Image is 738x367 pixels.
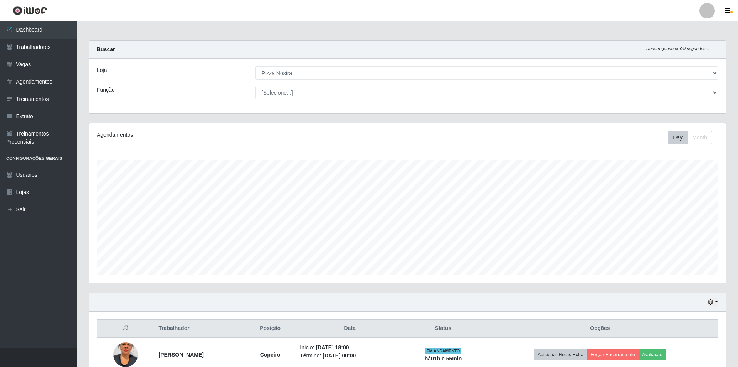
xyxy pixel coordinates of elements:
time: [DATE] 18:00 [316,344,349,350]
time: [DATE] 00:00 [323,352,356,359]
div: Toolbar with button groups [668,131,718,144]
th: Trabalhador [154,320,245,338]
label: Loja [97,66,107,74]
th: Posição [245,320,295,338]
th: Data [295,320,404,338]
button: Avaliação [639,349,666,360]
button: Month [687,131,712,144]
span: EM ANDAMENTO [425,348,462,354]
li: Término: [300,352,400,360]
strong: Buscar [97,46,115,52]
strong: há 01 h e 55 min [425,355,462,362]
li: Início: [300,344,400,352]
img: CoreUI Logo [13,6,47,15]
th: Opções [482,320,718,338]
label: Função [97,86,115,94]
i: Recarregando em 29 segundos... [646,46,709,51]
button: Adicionar Horas Extra [534,349,587,360]
strong: [PERSON_NAME] [159,352,204,358]
strong: Copeiro [260,352,281,358]
div: Agendamentos [97,131,349,139]
div: First group [668,131,712,144]
button: Day [668,131,688,144]
th: Status [404,320,482,338]
button: Forçar Encerramento [587,349,639,360]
